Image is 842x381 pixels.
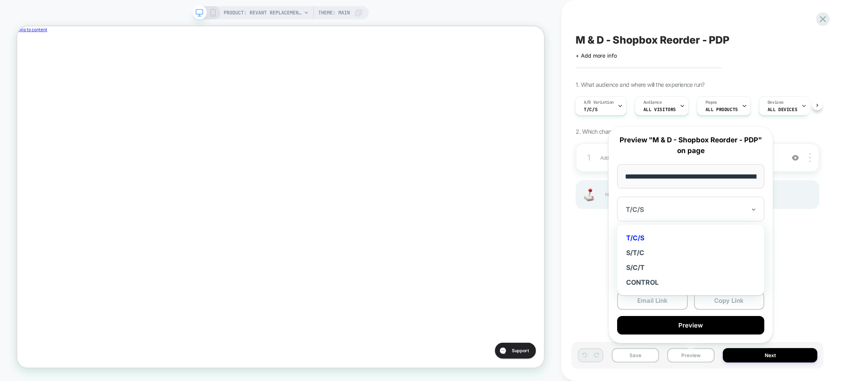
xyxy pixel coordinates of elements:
[621,230,760,245] div: T/C/S
[706,100,717,105] span: Pages
[792,154,799,161] img: crossed eye
[4,3,59,24] button: Gorgias live chat
[643,107,676,112] span: All Visitors
[617,291,688,310] button: Email Link
[27,9,49,18] h2: Support
[617,316,764,335] button: Preview
[576,52,617,59] span: + Add more info
[621,260,760,275] div: S/C/T
[576,34,729,46] span: M & D - Shopbox Reorder - PDP
[617,135,764,156] p: Preview "M & D - Shopbox Reorder - PDP" on page
[576,128,683,135] span: 2. Which changes the experience contains?
[318,6,350,19] span: Theme: MAIN
[667,348,715,362] button: Preview
[643,100,662,105] span: Audience
[585,150,593,165] div: 1
[224,6,302,19] span: PRODUCT: Revant Replacement Lenses for Oakley [PERSON_NAME] OO9102
[809,153,811,162] img: close
[584,107,597,112] span: T/C/S
[706,107,738,112] span: ALL PRODUCTS
[621,275,760,290] div: CONTROL
[621,245,760,260] div: S/T/C
[768,107,797,112] span: ALL DEVICES
[612,348,659,362] button: Save
[768,100,784,105] span: Devices
[694,291,765,310] button: Copy Link
[576,81,704,88] span: 1. What audience and where will the experience run?
[723,348,817,362] button: Next
[581,188,597,201] img: Joystick
[584,100,614,105] span: A/B Variation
